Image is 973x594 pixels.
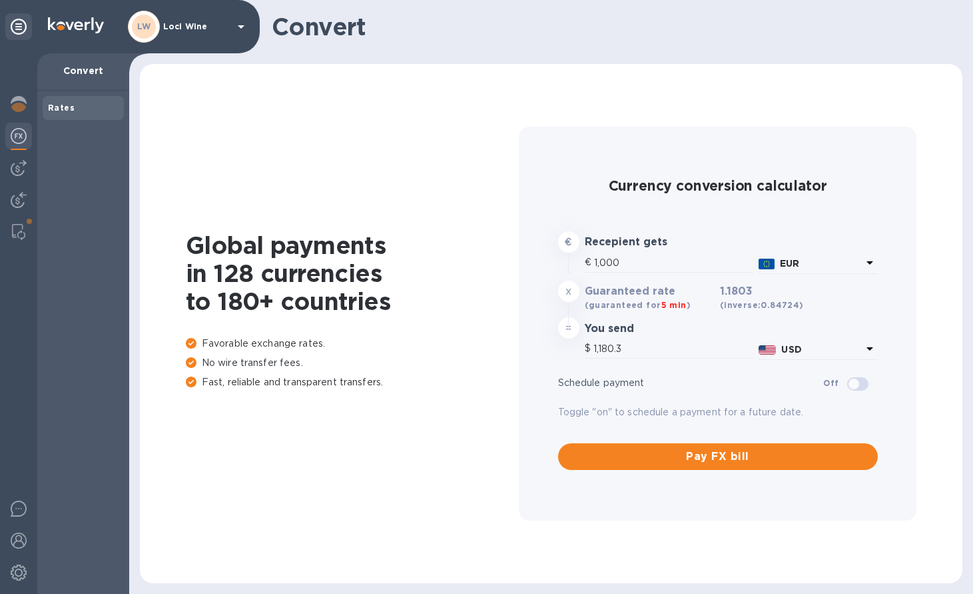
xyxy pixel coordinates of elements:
[558,317,579,339] div: =
[759,345,777,355] img: USD
[48,64,119,77] p: Convert
[186,231,519,315] h1: Global payments in 128 currencies to 180+ countries
[186,337,519,351] p: Favorable exchange rates.
[272,13,952,41] h1: Convert
[48,17,104,33] img: Logo
[558,177,878,194] h2: Currency conversion calculator
[558,281,579,302] div: x
[558,443,878,470] button: Pay FX bill
[585,300,691,310] b: (guaranteed for )
[594,253,753,273] input: Amount
[585,253,594,273] div: €
[720,285,804,312] h3: 1.1803
[780,258,799,269] b: EUR
[823,378,838,388] b: Off
[137,21,151,31] b: LW
[558,376,824,390] p: Schedule payment
[163,22,230,31] p: Loci Wine
[585,285,715,298] h3: Guaranteed rate
[558,405,878,419] p: Toggle "on" to schedule a payment for a future date.
[593,339,753,359] input: Amount
[5,13,32,40] div: Unpin categories
[48,103,75,113] b: Rates
[186,356,519,370] p: No wire transfer fees.
[585,339,593,359] div: $
[11,128,27,144] img: Foreign exchange
[720,300,804,310] b: (inverse: 0.84724 )
[781,344,801,355] b: USD
[585,236,715,249] h3: Recepient gets
[565,237,571,247] strong: €
[661,300,687,310] span: 5 min
[186,375,519,389] p: Fast, reliable and transparent transfers.
[585,323,715,335] h3: You send
[569,449,867,465] span: Pay FX bill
